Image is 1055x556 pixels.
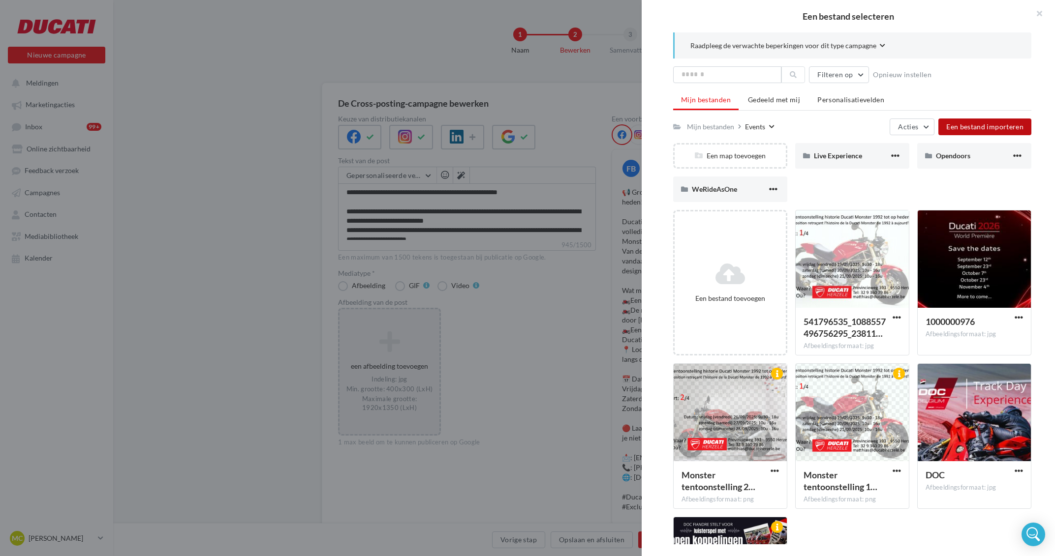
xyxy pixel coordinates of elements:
span: 1000000976 [926,316,975,327]
span: Monster tentoonstelling 1 van 4 [804,469,877,492]
div: Afbeeldingsformaat: png [682,495,779,504]
span: Gedeeld met mij [748,95,800,104]
div: Een map toevoegen [675,151,786,161]
span: Raadpleeg de verwachte beperkingen voor dit type campagne [690,41,876,51]
span: WeRideAsOne [692,185,737,193]
div: Mijn bestanden [687,122,734,132]
button: Filteren op [809,66,869,83]
span: DOC [926,469,945,480]
span: Monster tentoonstelling 2 van 4 [682,469,755,492]
span: Personalisatievelden [817,95,884,104]
span: Een bestand importeren [946,122,1024,131]
span: Mijn bestanden [681,95,731,104]
span: Opendoors [936,151,970,160]
div: Afbeeldingsformaat: png [804,495,901,504]
button: Een bestand importeren [938,118,1031,135]
span: Acties [898,122,918,131]
div: Afbeeldingsformaat: jpg [926,330,1023,339]
span: Live Experience [814,151,862,160]
button: Raadpleeg de verwachte beperkingen voor dit type campagne [690,40,885,53]
button: Acties [890,118,934,135]
div: Afbeeldingsformaat: jpg [926,483,1023,492]
button: Opnieuw instellen [869,69,935,81]
div: Events [745,122,765,132]
span: 541796535_1088557496756295_2381108297066213454_n [804,316,886,339]
div: Open Intercom Messenger [1022,523,1045,546]
div: Een bestand toevoegen [679,293,782,303]
div: Afbeeldingsformaat: jpg [804,342,901,351]
h2: Een bestand selecteren [657,12,1039,21]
